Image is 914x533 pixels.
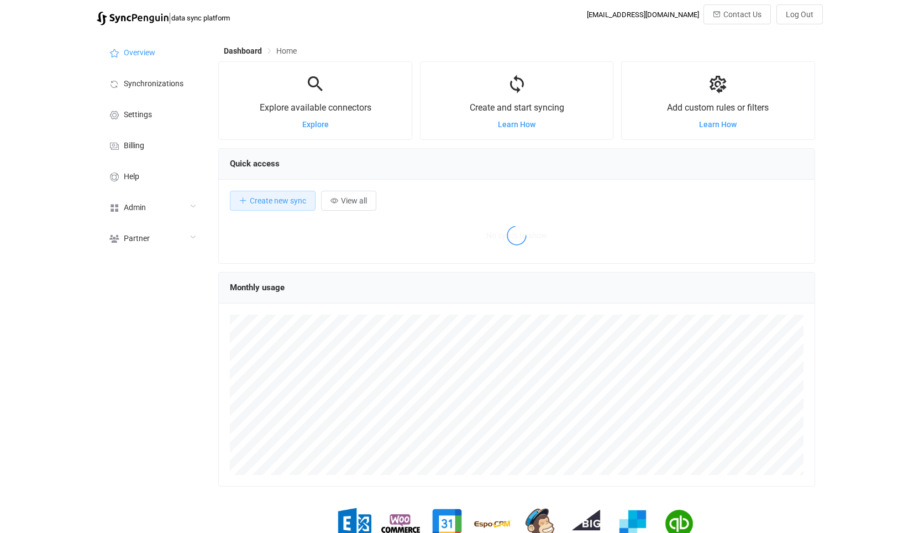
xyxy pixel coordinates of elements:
[124,111,152,119] span: Settings
[124,142,144,150] span: Billing
[97,67,207,98] a: Synchronizations
[124,203,146,212] span: Admin
[230,283,285,292] span: Monthly usage
[124,80,183,88] span: Synchronizations
[97,98,207,129] a: Settings
[97,10,230,25] a: |data sync platform
[224,47,297,55] div: Breadcrumb
[276,46,297,55] span: Home
[97,160,207,191] a: Help
[230,191,316,211] button: Create new sync
[260,102,371,113] span: Explore available connectors
[124,49,155,58] span: Overview
[498,120,535,129] a: Learn How
[169,10,171,25] span: |
[341,196,367,205] span: View all
[667,102,769,113] span: Add custom rules or filters
[723,10,761,19] span: Contact Us
[97,129,207,160] a: Billing
[587,11,699,19] div: [EMAIL_ADDRESS][DOMAIN_NAME]
[224,46,262,55] span: Dashboard
[171,14,230,22] span: data sync platform
[776,4,823,24] button: Log Out
[124,173,139,181] span: Help
[699,120,737,129] a: Learn How
[124,234,150,243] span: Partner
[470,102,564,113] span: Create and start syncing
[250,196,306,205] span: Create new sync
[302,120,329,129] a: Explore
[321,191,376,211] button: View all
[703,4,771,24] button: Contact Us
[97,12,169,25] img: syncpenguin.svg
[230,159,280,169] span: Quick access
[97,36,207,67] a: Overview
[786,10,813,19] span: Log Out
